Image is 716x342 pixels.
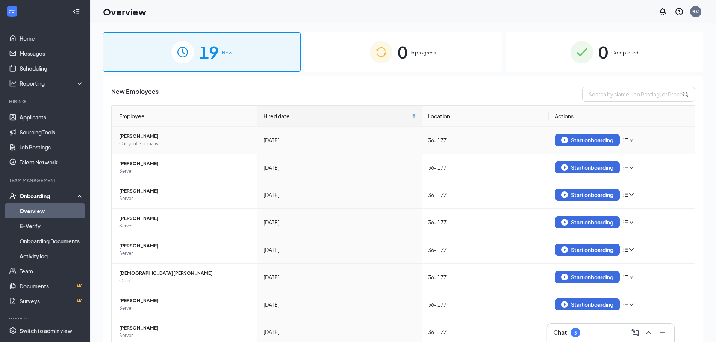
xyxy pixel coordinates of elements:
[623,247,629,253] span: bars
[119,304,251,312] span: Server
[119,270,251,277] span: [DEMOGRAPHIC_DATA][PERSON_NAME]
[692,8,699,15] div: R#
[623,301,629,307] span: bars
[398,39,407,65] span: 0
[422,209,549,236] td: 36- 177
[20,125,84,140] a: Sourcing Tools
[263,246,416,254] div: [DATE]
[555,244,620,256] button: Start onboarding
[422,264,549,291] td: 36- 177
[73,8,80,15] svg: Collapse
[9,192,17,200] svg: UserCheck
[111,87,159,102] span: New Employees
[263,191,416,199] div: [DATE]
[629,247,634,252] span: down
[631,328,640,337] svg: ComposeMessage
[263,112,410,120] span: Hired date
[263,300,416,309] div: [DATE]
[119,167,251,175] span: Server
[561,301,613,308] div: Start onboarding
[629,137,634,143] span: down
[263,328,416,336] div: [DATE]
[675,7,684,16] svg: QuestionInfo
[623,137,629,143] span: bars
[549,106,695,127] th: Actions
[629,274,634,280] span: down
[20,110,84,125] a: Applicants
[561,137,613,143] div: Start onboarding
[20,294,84,309] a: SurveysCrown
[20,279,84,294] a: DocumentsCrown
[20,61,84,76] a: Scheduling
[629,192,634,197] span: down
[222,49,232,56] span: New
[119,332,251,339] span: Server
[9,80,17,87] svg: Analysis
[9,316,82,322] div: Payroll
[611,49,639,56] span: Completed
[119,222,251,230] span: Server
[20,192,77,200] div: Onboarding
[20,203,84,218] a: Overview
[119,195,251,202] span: Server
[561,191,613,198] div: Start onboarding
[20,249,84,264] a: Activity log
[263,163,416,172] div: [DATE]
[555,134,620,146] button: Start onboarding
[644,328,653,337] svg: ChevronUp
[20,80,84,87] div: Reporting
[623,164,629,170] span: bars
[112,106,257,127] th: Employee
[119,133,251,140] span: [PERSON_NAME]
[9,177,82,184] div: Team Management
[103,5,146,18] h1: Overview
[119,297,251,304] span: [PERSON_NAME]
[199,39,219,65] span: 19
[422,106,549,127] th: Location
[582,87,695,102] input: Search by Name, Job Posting, or Process
[658,7,667,16] svg: Notifications
[119,140,251,148] span: Carryout Specialist
[8,8,16,15] svg: WorkstreamLogo
[422,127,549,154] td: 36- 177
[623,192,629,198] span: bars
[263,136,416,144] div: [DATE]
[555,298,620,310] button: Start onboarding
[410,49,436,56] span: In progress
[555,216,620,228] button: Start onboarding
[555,161,620,173] button: Start onboarding
[20,31,84,46] a: Home
[119,250,251,257] span: Server
[629,165,634,170] span: down
[561,164,613,171] div: Start onboarding
[20,264,84,279] a: Team
[119,277,251,285] span: Cook
[422,236,549,264] td: 36- 177
[656,327,668,339] button: Minimize
[422,291,549,318] td: 36- 177
[9,98,82,105] div: Hiring
[561,246,613,253] div: Start onboarding
[629,302,634,307] span: down
[643,327,655,339] button: ChevronUp
[422,154,549,181] td: 36- 177
[629,327,641,339] button: ComposeMessage
[119,215,251,222] span: [PERSON_NAME]
[561,274,613,280] div: Start onboarding
[574,330,577,336] div: 3
[20,327,72,334] div: Switch to admin view
[119,160,251,167] span: [PERSON_NAME]
[555,271,620,283] button: Start onboarding
[9,327,17,334] svg: Settings
[20,234,84,249] a: Onboarding Documents
[623,274,629,280] span: bars
[623,219,629,225] span: bars
[598,39,608,65] span: 0
[658,328,667,337] svg: Minimize
[263,273,416,281] div: [DATE]
[555,189,620,201] button: Start onboarding
[561,219,613,226] div: Start onboarding
[553,328,567,337] h3: Chat
[629,220,634,225] span: down
[263,218,416,226] div: [DATE]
